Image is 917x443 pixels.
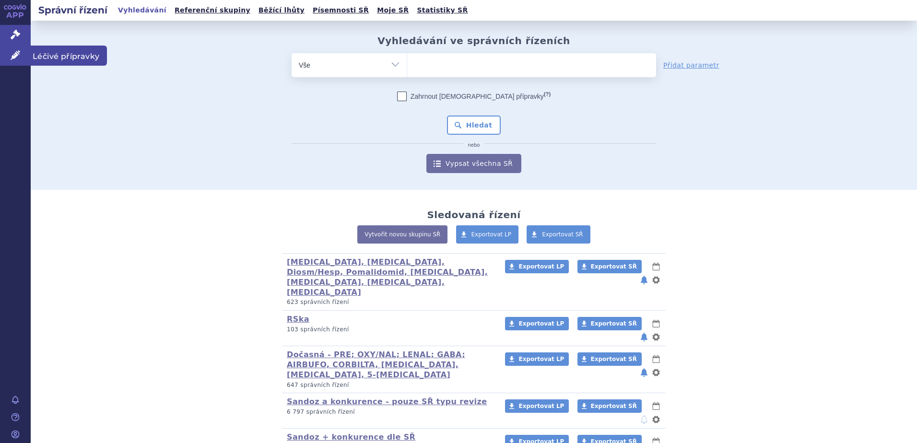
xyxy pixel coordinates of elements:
[651,274,661,286] button: nastavení
[287,397,487,406] a: Sandoz a konkurence - pouze SŘ typu revize
[287,298,493,306] p: 623 správních řízení
[414,4,470,17] a: Statistiky SŘ
[639,274,649,286] button: notifikace
[518,263,564,270] span: Exportovat LP
[456,225,519,244] a: Exportovat LP
[427,209,520,221] h2: Sledovaná řízení
[577,399,642,413] a: Exportovat SŘ
[591,356,637,362] span: Exportovat SŘ
[463,142,485,148] i: nebo
[287,315,309,324] a: RSka
[256,4,307,17] a: Běžící lhůty
[505,399,569,413] a: Exportovat LP
[287,350,465,379] a: Dočasná - PRE; OXY/NAL; LENAL; GABA; AIRBUFO, CORBILTA, [MEDICAL_DATA], [MEDICAL_DATA], 5-[MEDICA...
[651,367,661,378] button: nastavení
[115,4,169,17] a: Vyhledávání
[287,408,493,416] p: 6 797 správních řízení
[310,4,372,17] a: Písemnosti SŘ
[447,116,501,135] button: Hledat
[591,320,637,327] span: Exportovat SŘ
[287,257,488,296] a: [MEDICAL_DATA], [MEDICAL_DATA], Diosm/Hesp, Pomalidomid, [MEDICAL_DATA], [MEDICAL_DATA], [MEDICAL...
[639,367,649,378] button: notifikace
[639,331,649,343] button: notifikace
[651,353,661,365] button: lhůty
[377,35,570,47] h2: Vyhledávání ve správních řízeních
[518,356,564,362] span: Exportovat LP
[542,231,583,238] span: Exportovat SŘ
[518,320,564,327] span: Exportovat LP
[651,400,661,412] button: lhůty
[357,225,447,244] a: Vytvořit novou skupinu SŘ
[505,352,569,366] a: Exportovat LP
[651,318,661,329] button: lhůty
[374,4,411,17] a: Moje SŘ
[651,414,661,425] button: nastavení
[505,260,569,273] a: Exportovat LP
[426,154,521,173] a: Vypsat všechna SŘ
[287,381,493,389] p: 647 správních řízení
[505,317,569,330] a: Exportovat LP
[591,263,637,270] span: Exportovat SŘ
[527,225,590,244] a: Exportovat SŘ
[471,231,512,238] span: Exportovat LP
[639,414,649,425] button: notifikace
[577,260,642,273] a: Exportovat SŘ
[591,403,637,409] span: Exportovat SŘ
[577,352,642,366] a: Exportovat SŘ
[577,317,642,330] a: Exportovat SŘ
[172,4,253,17] a: Referenční skupiny
[663,60,719,70] a: Přidat parametr
[31,46,107,66] span: Léčivé přípravky
[397,92,551,101] label: Zahrnout [DEMOGRAPHIC_DATA] přípravky
[544,91,551,97] abbr: (?)
[651,331,661,343] button: nastavení
[31,3,115,17] h2: Správní řízení
[287,326,493,334] p: 103 správních řízení
[287,432,415,442] a: Sandoz + konkurence dle SŘ
[518,403,564,409] span: Exportovat LP
[651,261,661,272] button: lhůty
